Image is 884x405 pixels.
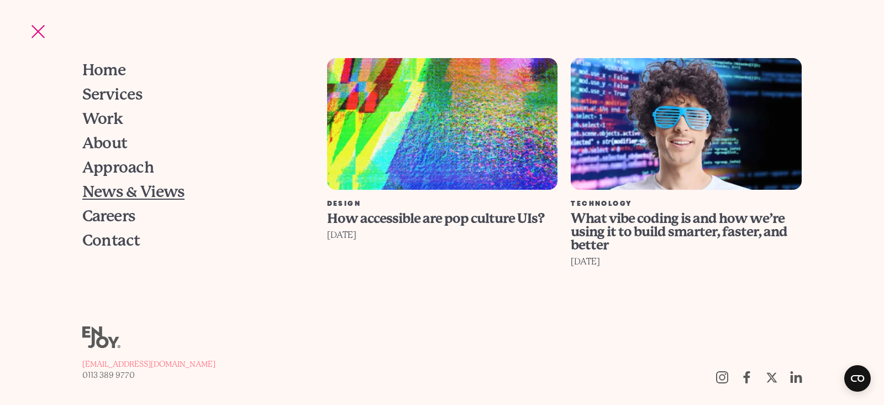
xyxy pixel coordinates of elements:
span: About [82,136,128,151]
span: What vibe coding is and how we’re using it to build smarter, faster, and better [571,211,787,253]
span: Careers [82,209,135,224]
span: Approach [82,160,154,175]
span: Home [82,63,126,78]
a: Follow us on Instagram [709,365,734,390]
span: Contact [82,233,140,248]
div: Technology [571,201,802,207]
a: Work [82,107,298,131]
button: Site navigation [27,20,50,43]
span: [EMAIL_ADDRESS][DOMAIN_NAME] [82,360,215,368]
span: 0113 389 9770 [82,371,135,380]
a: 0113 389 9770 [82,370,215,381]
span: Work [82,111,123,127]
div: [DATE] [327,227,558,243]
span: How accessible are pop culture UIs? [327,211,544,226]
a: News & Views [82,180,298,204]
a: About [82,131,298,155]
a: Follow us on Facebook [734,365,759,390]
span: Services [82,87,143,102]
a: Home [82,58,298,82]
span: News & Views [82,184,185,200]
a: https://uk.linkedin.com/company/enjoy-digital [784,365,809,390]
a: Careers [82,204,298,229]
button: Open CMP widget [844,365,871,392]
img: How accessible are pop culture UIs? [327,58,558,190]
a: What vibe coding is and how we’re using it to build smarter, faster, and better Technology What v... [564,58,808,327]
div: [DATE] [571,254,802,269]
div: Design [327,201,558,207]
a: How accessible are pop culture UIs? Design How accessible are pop culture UIs? [DATE] [320,58,565,327]
img: What vibe coding is and how we’re using it to build smarter, faster, and better [571,58,802,190]
a: [EMAIL_ADDRESS][DOMAIN_NAME] [82,359,215,370]
a: Follow us on Twitter [759,365,784,390]
a: Approach [82,155,298,180]
a: Services [82,82,298,107]
a: Contact [82,229,298,253]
